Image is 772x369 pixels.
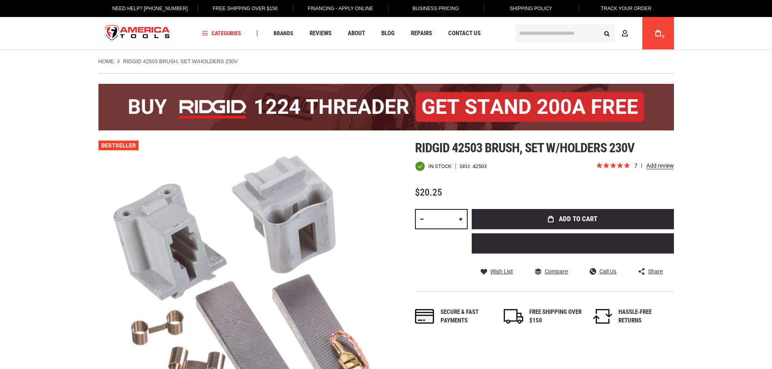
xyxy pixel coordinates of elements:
[98,18,177,49] a: store logo
[445,28,484,39] a: Contact Us
[634,162,674,169] span: 7 reviews
[618,308,671,325] div: HASSLE-FREE RETURNS
[344,28,369,39] a: About
[650,17,666,49] a: 0
[411,30,432,36] span: Repairs
[98,18,177,49] img: America Tools
[504,309,523,324] img: shipping
[378,28,398,39] a: Blog
[270,28,297,39] a: Brands
[472,209,674,229] button: Add to Cart
[559,215,597,222] span: Add to Cart
[310,30,331,36] span: Reviews
[415,140,635,156] span: Ridgid 42503 brush, set w/holders 230v
[348,30,365,36] span: About
[199,28,245,39] a: Categories
[460,164,473,169] strong: SKU
[415,161,451,171] div: Availability
[648,269,663,274] span: Share
[98,58,114,65] a: Home
[590,268,616,275] a: Call Us
[593,309,612,324] img: returns
[381,30,395,36] span: Blog
[599,26,615,41] button: Search
[441,308,493,325] div: Secure & fast payments
[407,28,436,39] a: Repairs
[481,268,513,275] a: Wish List
[642,164,642,168] span: reviews
[274,30,293,36] span: Brands
[448,30,481,36] span: Contact Us
[202,30,241,36] span: Categories
[662,34,665,39] span: 0
[599,269,616,274] span: Call Us
[510,6,552,11] span: Shipping Policy
[545,269,568,274] span: Compare
[123,58,238,64] strong: RIDGID 42503 BRUSH, SET W/HOLDERS 230V
[415,309,434,324] img: payments
[306,28,335,39] a: Reviews
[529,308,582,325] div: FREE SHIPPING OVER $150
[98,84,674,130] img: BOGO: Buy the RIDGID® 1224 Threader (26092), get the 92467 200A Stand FREE!
[490,269,513,274] span: Wish List
[415,187,442,198] span: $20.25
[473,164,487,169] div: 42503
[596,162,674,171] span: Rated 5.0 out of 5 stars 7 reviews
[535,268,568,275] a: Compare
[428,164,451,169] span: In stock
